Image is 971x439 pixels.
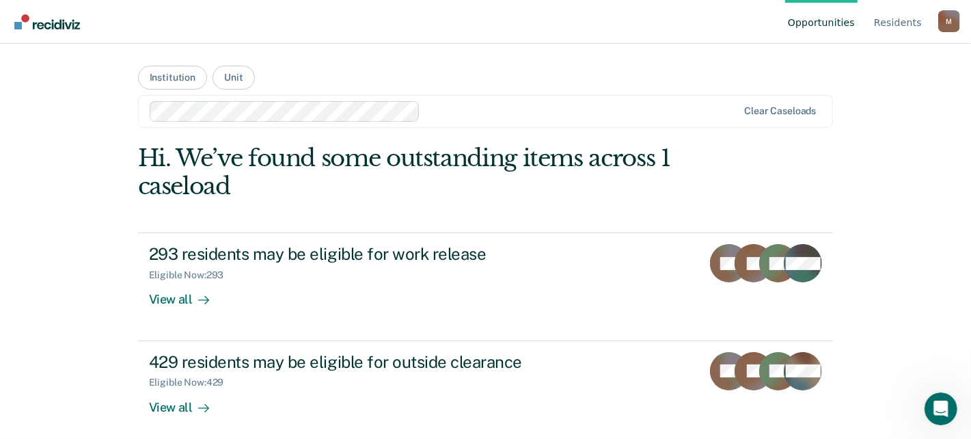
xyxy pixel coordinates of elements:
[149,352,629,372] div: 429 residents may be eligible for outside clearance
[138,144,694,200] div: Hi. We’ve found some outstanding items across 1 caseload
[938,10,960,32] div: M
[138,66,207,90] button: Institution
[14,14,80,29] img: Recidiviz
[149,269,235,281] div: Eligible Now : 293
[149,244,629,264] div: 293 residents may be eligible for work release
[149,388,225,415] div: View all
[213,66,254,90] button: Unit
[925,393,957,425] iframe: Intercom live chat
[149,377,235,388] div: Eligible Now : 429
[138,232,834,341] a: 293 residents may be eligible for work releaseEligible Now:293View all
[938,10,960,32] button: Profile dropdown button
[149,281,225,308] div: View all
[744,105,816,117] div: Clear caseloads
